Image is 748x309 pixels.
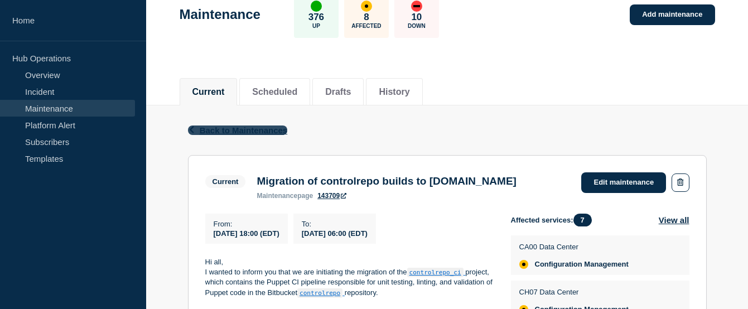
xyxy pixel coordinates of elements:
[300,289,340,297] a: controlrepo
[325,87,351,97] button: Drafts
[573,214,592,226] span: 7
[214,220,279,228] p: From :
[411,1,422,12] div: down
[302,220,368,228] p: To :
[252,87,297,97] button: Scheduled
[535,260,629,269] span: Configuration Management
[630,4,715,25] a: Add maintenance
[364,12,369,23] p: 8
[379,87,409,97] button: History
[519,288,629,296] p: CH07 Data Center
[188,125,288,135] button: Back to Maintenances
[311,1,322,12] div: up
[180,7,260,22] h1: Maintenance
[205,257,493,267] p: Hi all,
[511,214,597,226] span: Affected services:
[200,125,288,135] span: Back to Maintenances
[519,260,528,269] div: affected
[519,243,629,251] p: CA00 Data Center
[257,192,297,200] span: maintenance
[205,267,493,298] p: I wanted to inform you that we are initiating the migration of the project, which contains the Pu...
[409,269,461,276] a: controlrepo_ci
[317,192,346,200] a: 143709
[411,12,422,23] p: 10
[257,175,516,187] h3: Migration of controlrepo builds to [DOMAIN_NAME]
[408,23,426,29] p: Down
[308,12,324,23] p: 376
[581,172,666,193] a: Edit maintenance
[312,23,320,29] p: Up
[214,229,279,238] span: [DATE] 18:00 (EDT)
[351,23,381,29] p: Affected
[205,175,246,188] span: Current
[257,192,313,200] p: page
[361,1,372,12] div: affected
[659,214,689,226] button: View all
[192,87,225,97] button: Current
[302,229,368,238] span: [DATE] 06:00 (EDT)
